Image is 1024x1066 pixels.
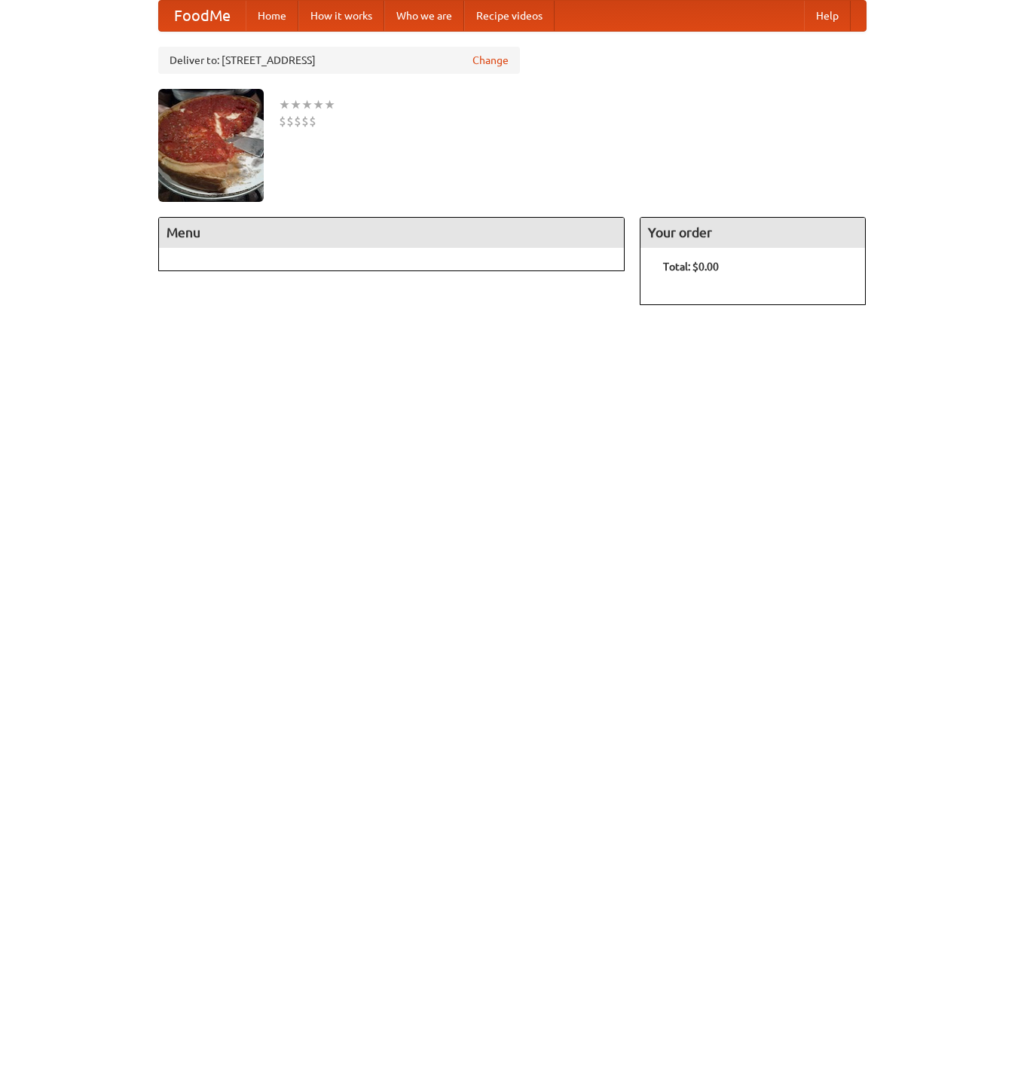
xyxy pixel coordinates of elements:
h4: Your order [640,218,865,248]
a: How it works [298,1,384,31]
a: Help [804,1,851,31]
a: FoodMe [159,1,246,31]
li: ★ [301,96,313,113]
li: ★ [324,96,335,113]
li: $ [279,113,286,130]
a: Who we are [384,1,464,31]
li: $ [294,113,301,130]
img: angular.jpg [158,89,264,202]
li: $ [301,113,309,130]
li: ★ [290,96,301,113]
li: ★ [313,96,324,113]
a: Home [246,1,298,31]
li: $ [309,113,316,130]
div: Deliver to: [STREET_ADDRESS] [158,47,520,74]
li: $ [286,113,294,130]
a: Change [472,53,509,68]
h4: Menu [159,218,625,248]
b: Total: $0.00 [663,261,719,273]
li: ★ [279,96,290,113]
a: Recipe videos [464,1,555,31]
